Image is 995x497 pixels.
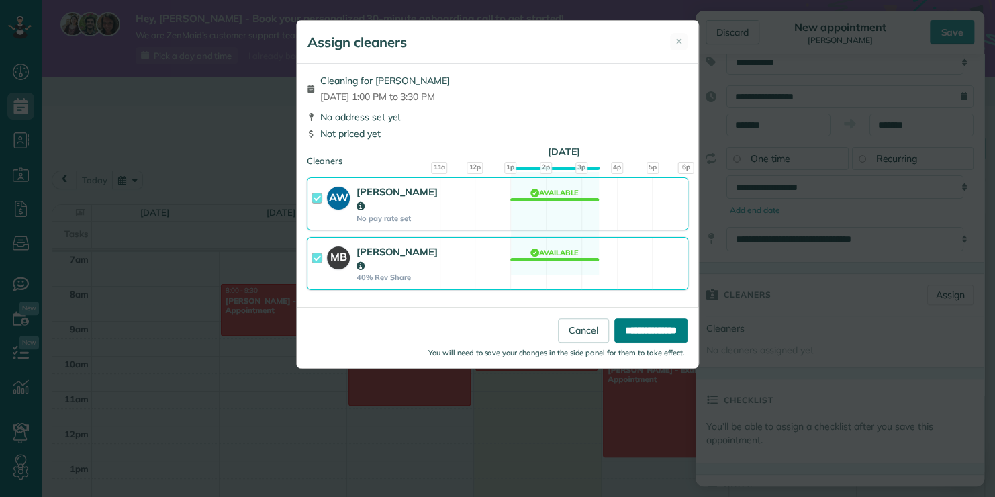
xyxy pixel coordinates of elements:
[558,318,609,343] a: Cancel
[307,154,688,159] div: Cleaners
[675,35,683,48] span: ✕
[357,273,438,282] strong: 40% Rev Share
[320,74,450,87] span: Cleaning for [PERSON_NAME]
[307,110,688,124] div: No address set yet
[307,127,688,140] div: Not priced yet
[307,33,407,52] h5: Assign cleaners
[428,348,685,357] small: You will need to save your changes in the side panel for them to take effect.
[327,246,350,265] strong: MB
[327,187,350,206] strong: AW
[357,245,438,272] strong: [PERSON_NAME]
[357,214,438,223] strong: No pay rate set
[320,90,450,103] span: [DATE] 1:00 PM to 3:30 PM
[357,185,438,212] strong: [PERSON_NAME]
